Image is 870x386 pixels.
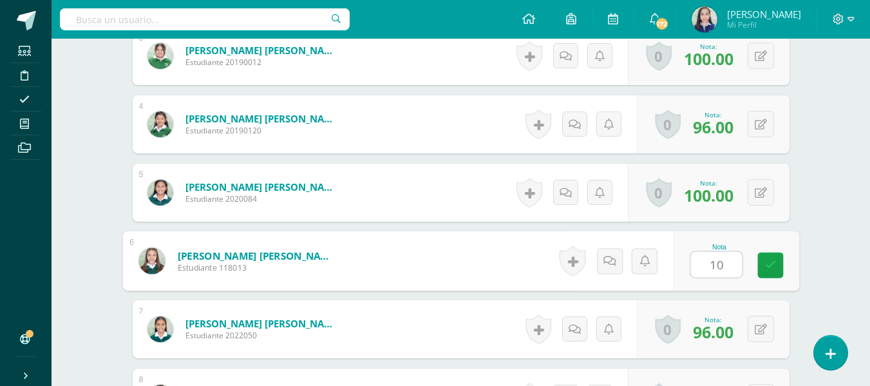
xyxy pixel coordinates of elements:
[684,42,733,51] div: Nota:
[185,125,340,136] span: Estudiante 20190120
[177,249,336,262] a: [PERSON_NAME] [PERSON_NAME]
[646,41,672,71] a: 0
[655,17,669,31] span: 172
[185,317,340,330] a: [PERSON_NAME] [PERSON_NAME]
[147,180,173,206] img: 10ded21b80080b90b3ec1413aedaafe5.png
[185,57,340,68] span: Estudiante 20190012
[177,262,336,274] span: Estudiante 118013
[138,247,165,274] img: 905486eca45c33f0f0289e62a9249825.png
[646,178,672,207] a: 0
[147,111,173,137] img: 14c74cc58d88f3899f87c5942d23715f.png
[727,8,801,21] span: [PERSON_NAME]
[684,179,733,188] div: Nota:
[60,8,350,30] input: Busca un usuario...
[693,110,733,119] div: Nota:
[727,19,801,30] span: Mi Perfil
[185,180,340,193] a: [PERSON_NAME] [PERSON_NAME] de [PERSON_NAME]
[185,112,340,125] a: [PERSON_NAME] [PERSON_NAME]
[655,110,681,139] a: 0
[185,193,340,204] span: Estudiante 2020084
[684,48,733,70] span: 100.00
[693,315,733,324] div: Nota:
[185,44,340,57] a: [PERSON_NAME] [PERSON_NAME]
[684,184,733,206] span: 100.00
[690,244,748,251] div: Nota
[147,316,173,342] img: dcf7c83eaa45d24684e591b258455540.png
[655,314,681,344] a: 0
[692,6,717,32] img: ca5a4eaf8577ec6eca99aea707ba97a8.png
[693,321,733,343] span: 96.00
[690,252,742,278] input: 0-100.0
[185,330,340,341] span: Estudiante 2022050
[693,116,733,138] span: 96.00
[147,43,173,69] img: 40313d660f1b46b967e0c52c285fdad8.png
